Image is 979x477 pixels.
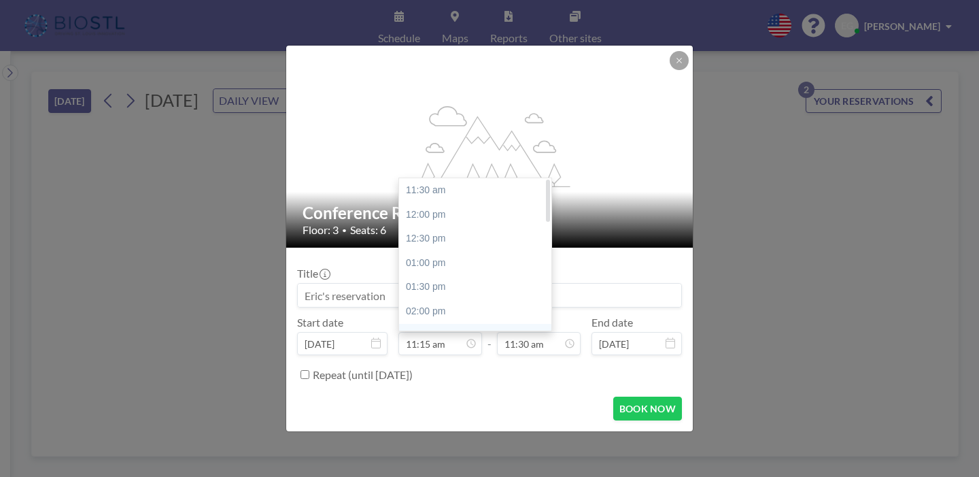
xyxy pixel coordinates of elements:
span: Seats: 6 [350,223,386,237]
label: End date [591,316,633,329]
label: Start date [297,316,343,329]
div: 12:00 pm [399,203,551,227]
div: 02:30 pm [399,324,551,348]
span: • [342,225,347,235]
div: 12:30 pm [399,227,551,251]
div: 11:30 am [399,178,551,203]
span: Floor: 3 [303,223,339,237]
h2: Conference Room 327 [303,203,678,223]
input: Eric's reservation [298,284,681,307]
div: 01:30 pm [399,275,551,299]
div: 01:00 pm [399,251,551,276]
span: - [487,320,492,350]
button: BOOK NOW [613,397,682,421]
label: Repeat (until [DATE]) [313,368,413,382]
g: flex-grow: 1.2; [410,105,570,186]
label: Title [297,267,329,280]
div: 02:00 pm [399,299,551,324]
